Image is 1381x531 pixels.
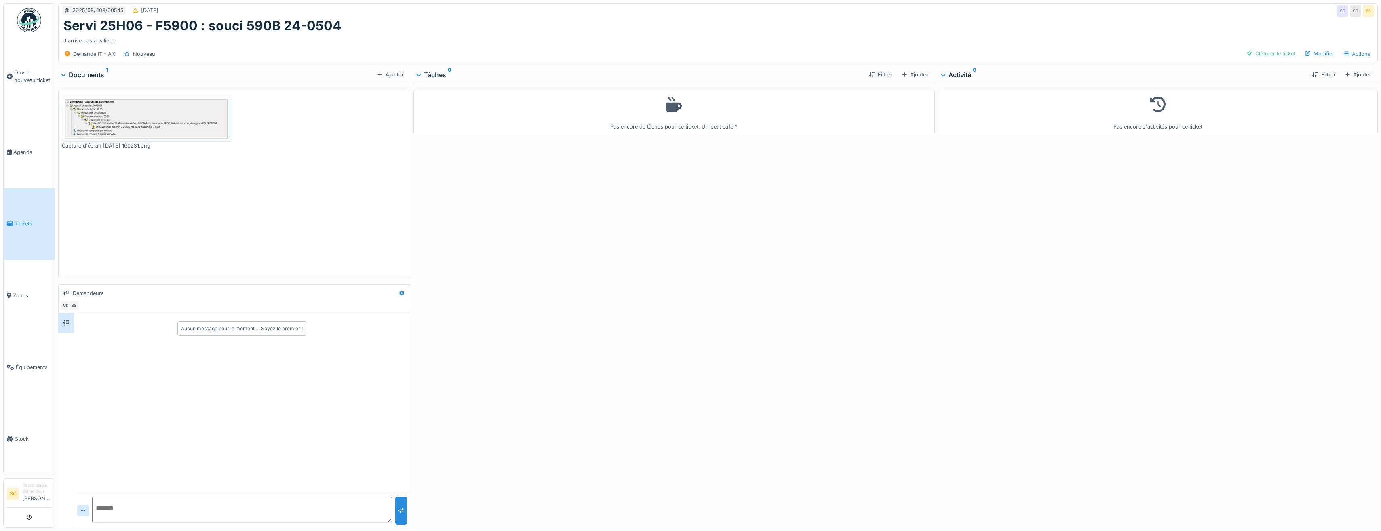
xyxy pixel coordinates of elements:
div: 2025/08/408/00545 [72,6,124,14]
a: Stock [4,403,55,474]
img: dylk7tqoe6zpgb4f7kosiipv3r1u [64,99,230,140]
div: Actions [1341,48,1374,60]
span: Stock [15,435,51,443]
sup: 1 [106,70,108,80]
a: Agenda [4,116,55,188]
span: Équipements [16,363,51,371]
sup: 0 [973,70,976,80]
div: Demandeurs [73,289,104,297]
div: Modifier [1302,48,1337,59]
div: Capture d'écran [DATE] 160231.png [62,142,232,150]
a: Tickets [4,188,55,259]
li: [PERSON_NAME] [22,482,51,506]
div: GD [60,300,72,311]
div: Tâches [417,70,862,80]
a: SC Responsable demandeur[PERSON_NAME] [7,482,51,508]
div: Clôturer le ticket [1244,48,1299,59]
img: Badge_color-CXgf-gQk.svg [17,8,41,32]
div: GD [1337,5,1348,17]
div: Ajouter [1342,69,1375,80]
div: Pas encore d'activités pour ce ticket [943,93,1373,131]
sup: 0 [448,70,451,80]
div: J'arrive pas à valider. [63,34,1373,44]
div: Pas encore de tâches pour ce ticket. Un petit café ? [419,93,930,131]
div: Filtrer [1309,69,1339,80]
span: Ouvrir nouveau ticket [14,69,51,84]
span: Agenda [13,148,51,156]
div: Nouveau [133,50,155,58]
div: SS [1363,5,1374,17]
div: Ajouter [899,69,931,80]
div: Documents [61,70,374,80]
span: Zones [13,292,51,299]
div: Ajouter [374,69,407,80]
li: SC [7,488,19,500]
h1: Servi 25H06 - F5900 : souci 590B 24-0504 [63,18,342,34]
div: Responsable demandeur [22,482,51,495]
div: SS [68,300,80,311]
div: [DATE] [141,6,158,14]
a: Zones [4,260,55,331]
span: Tickets [15,220,51,228]
div: Aucun message pour le moment … Soyez le premier ! [181,325,303,332]
div: Activité [941,70,1306,80]
div: Filtrer [866,69,896,80]
a: Équipements [4,331,55,403]
div: Demande IT - AX [73,50,115,58]
a: Ouvrir nouveau ticket [4,37,55,116]
div: GD [1350,5,1361,17]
